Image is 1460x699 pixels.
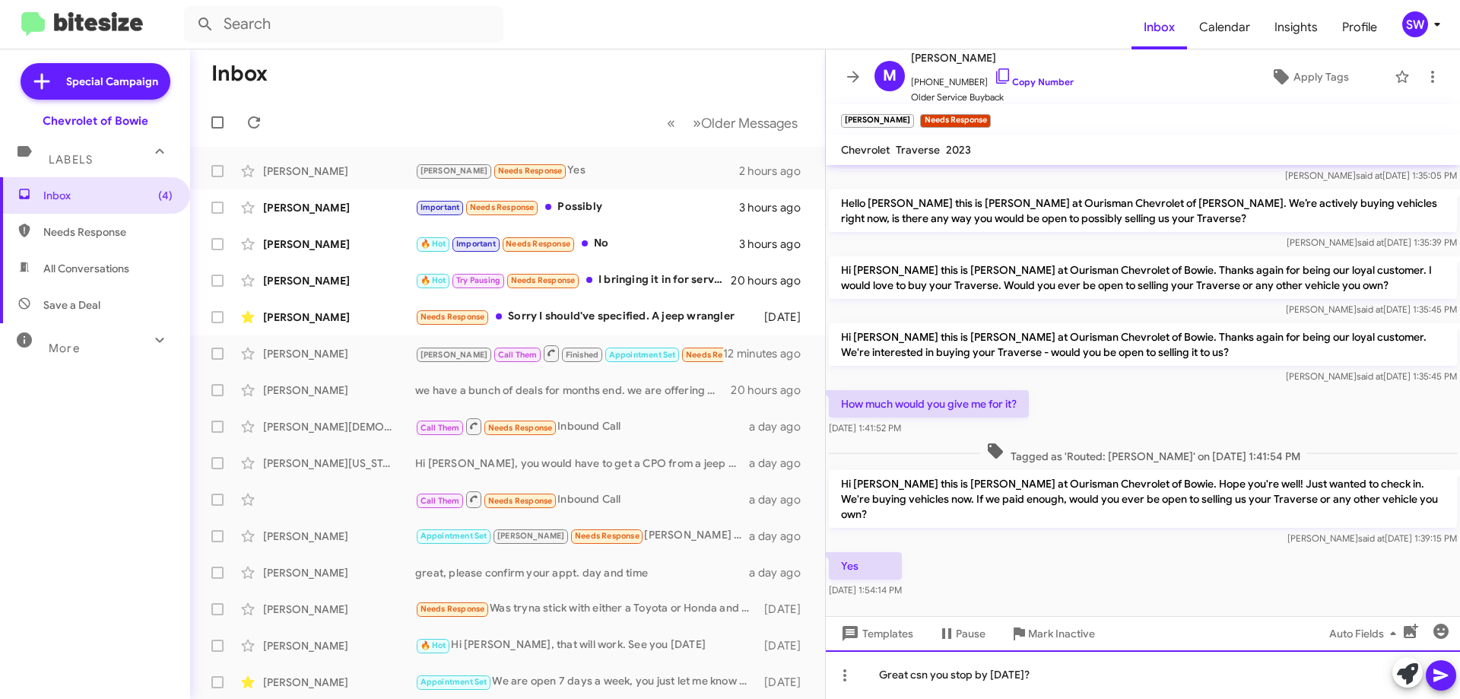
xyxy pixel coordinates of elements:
[470,202,535,212] span: Needs Response
[693,113,701,132] span: »
[1131,5,1187,49] a: Inbox
[421,677,487,687] span: Appointment Set
[1356,170,1382,181] span: said at
[749,565,813,580] div: a day ago
[896,143,940,157] span: Traverse
[749,529,813,544] div: a day ago
[829,256,1457,299] p: Hi [PERSON_NAME] this is [PERSON_NAME] at Ourisman Chevrolet of Bowie. Thanks again for being our...
[731,273,813,288] div: 20 hours ago
[1317,620,1414,647] button: Auto Fields
[415,383,731,398] div: we have a bunch of deals for months end. we are offering more for trades and our prices have dropped
[1293,63,1349,91] span: Apply Tags
[701,115,798,132] span: Older Messages
[263,346,415,361] div: [PERSON_NAME]
[43,297,100,313] span: Save a Deal
[506,239,570,249] span: Needs Response
[1389,11,1443,37] button: SW
[684,107,807,138] button: Next
[686,350,751,360] span: Needs Response
[1357,303,1383,315] span: said at
[421,604,485,614] span: Needs Response
[1357,237,1384,248] span: said at
[998,620,1107,647] button: Mark Inactive
[841,143,890,157] span: Chevrolet
[1287,237,1457,248] span: [PERSON_NAME] [DATE] 1:35:39 PM
[497,531,565,541] span: [PERSON_NAME]
[456,275,500,285] span: Try Pausing
[263,383,415,398] div: [PERSON_NAME]
[211,62,268,86] h1: Inbox
[415,272,731,289] div: I bringing it in for service. I'll let you know when they're done.
[838,620,913,647] span: Templates
[263,237,415,252] div: [PERSON_NAME]
[421,496,460,506] span: Call Them
[263,310,415,325] div: [PERSON_NAME]
[415,673,757,691] div: We are open 7 days a week, you just let me know when you can make it and we can make sure we are ...
[1187,5,1262,49] a: Calendar
[415,456,749,471] div: Hi [PERSON_NAME], you would have to get a CPO from a jeep dealer.
[263,565,415,580] div: [PERSON_NAME]
[956,620,985,647] span: Pause
[667,113,675,132] span: «
[263,456,415,471] div: [PERSON_NAME][US_STATE]
[757,602,813,617] div: [DATE]
[749,492,813,507] div: a day ago
[1287,532,1457,544] span: [PERSON_NAME] [DATE] 1:39:15 PM
[511,275,576,285] span: Needs Response
[263,602,415,617] div: [PERSON_NAME]
[456,239,496,249] span: Important
[911,67,1074,90] span: [PHONE_NUMBER]
[1285,170,1457,181] span: [PERSON_NAME] [DATE] 1:35:05 PM
[158,188,173,203] span: (4)
[421,640,446,650] span: 🔥 Hot
[829,390,1029,418] p: How much would you give me for it?
[829,323,1457,366] p: Hi [PERSON_NAME] this is [PERSON_NAME] at Ourisman Chevrolet of Bowie. Thanks again for being our...
[841,114,914,128] small: [PERSON_NAME]
[421,166,488,176] span: [PERSON_NAME]
[829,584,902,596] span: [DATE] 1:54:14 PM
[415,527,749,545] div: [PERSON_NAME] I need reschedule I have family matters that I have to handle
[415,600,757,618] div: Was tryna stick with either a Toyota or Honda and no more then 13000
[49,153,93,167] span: Labels
[1028,620,1095,647] span: Mark Inactive
[263,419,415,434] div: [PERSON_NAME][DEMOGRAPHIC_DATA]
[263,200,415,215] div: [PERSON_NAME]
[421,312,485,322] span: Needs Response
[911,49,1074,67] span: [PERSON_NAME]
[43,188,173,203] span: Inbox
[826,620,925,647] button: Templates
[43,224,173,240] span: Needs Response
[415,162,739,180] div: Yes
[415,199,739,216] div: Possibly
[946,143,971,157] span: 2023
[757,310,813,325] div: [DATE]
[415,417,749,436] div: Inbound Call
[21,63,170,100] a: Special Campaign
[659,107,807,138] nav: Page navigation example
[757,638,813,653] div: [DATE]
[1262,5,1330,49] span: Insights
[1402,11,1428,37] div: SW
[263,164,415,179] div: [PERSON_NAME]
[723,346,813,361] div: 12 minutes ago
[566,350,599,360] span: Finished
[739,200,813,215] div: 3 hours ago
[1330,5,1389,49] a: Profile
[415,490,749,509] div: Inbound Call
[43,113,148,129] div: Chevrolet of Bowie
[263,638,415,653] div: [PERSON_NAME]
[883,64,897,88] span: M
[757,675,813,690] div: [DATE]
[498,166,563,176] span: Needs Response
[415,235,739,253] div: No
[920,114,990,128] small: Needs Response
[739,164,813,179] div: 2 hours ago
[415,637,757,654] div: Hi [PERSON_NAME], that will work. See you [DATE]
[66,74,158,89] span: Special Campaign
[829,470,1457,528] p: Hi [PERSON_NAME] this is [PERSON_NAME] at Ourisman Chevrolet of Bowie. Hope you're well! Just wan...
[731,383,813,398] div: 20 hours ago
[43,261,129,276] span: All Conversations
